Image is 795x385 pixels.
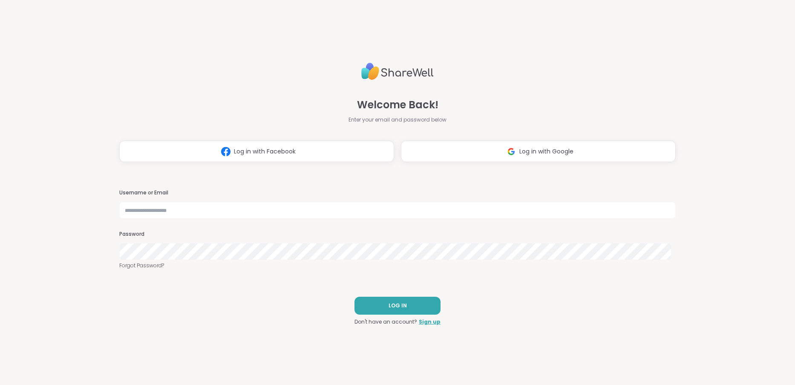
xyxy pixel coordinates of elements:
button: Log in with Facebook [119,141,394,162]
span: Log in with Google [519,147,573,156]
img: ShareWell Logomark [503,144,519,159]
span: Welcome Back! [357,97,438,113]
h3: Username or Email [119,189,676,197]
button: LOG IN [354,297,441,315]
span: Enter your email and password below [349,116,446,124]
span: Log in with Facebook [234,147,296,156]
span: Don't have an account? [354,318,417,326]
a: Sign up [419,318,441,326]
span: LOG IN [389,302,407,310]
a: Forgot Password? [119,262,676,269]
button: Log in with Google [401,141,676,162]
img: ShareWell Logo [361,59,434,84]
img: ShareWell Logomark [218,144,234,159]
h3: Password [119,231,676,238]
